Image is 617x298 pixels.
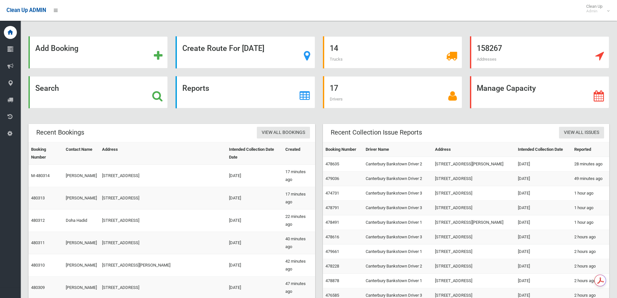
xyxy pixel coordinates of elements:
[182,44,264,53] strong: Create Route For [DATE]
[572,157,609,172] td: 28 minutes ago
[432,244,515,259] td: [STREET_ADDRESS]
[515,274,572,288] td: [DATE]
[572,230,609,244] td: 2 hours ago
[323,76,462,108] a: 17 Drivers
[330,97,343,101] span: Drivers
[176,36,315,68] a: Create Route For [DATE]
[363,244,432,259] td: Canterbury Bankstown Driver 1
[363,259,432,274] td: Canterbury Bankstown Driver 2
[29,36,168,68] a: Add Booking
[326,293,339,298] a: 476585
[559,127,604,139] a: View All Issues
[432,274,515,288] td: [STREET_ADDRESS]
[226,165,283,187] td: [DATE]
[330,84,338,93] strong: 17
[257,127,310,139] a: View All Bookings
[323,126,430,139] header: Recent Collection Issue Reports
[31,240,45,245] a: 480311
[326,161,339,166] a: 478635
[330,44,338,53] strong: 14
[470,36,609,68] a: 158267 Addresses
[283,142,315,165] th: Created
[477,44,502,53] strong: 158267
[330,57,343,62] span: Trucks
[477,57,497,62] span: Addresses
[99,254,227,277] td: [STREET_ADDRESS][PERSON_NAME]
[432,172,515,186] td: [STREET_ADDRESS]
[283,209,315,232] td: 22 minutes ago
[363,142,432,157] th: Driver Name
[477,84,536,93] strong: Manage Capacity
[572,172,609,186] td: 49 minutes ago
[326,205,339,210] a: 478791
[283,187,315,209] td: 17 minutes ago
[432,215,515,230] td: [STREET_ADDRESS][PERSON_NAME]
[63,142,99,165] th: Contact Name
[182,84,209,93] strong: Reports
[226,209,283,232] td: [DATE]
[572,186,609,201] td: 1 hour ago
[31,196,45,200] a: 480313
[31,173,50,178] a: M-480314
[63,187,99,209] td: [PERSON_NAME]
[515,172,572,186] td: [DATE]
[63,254,99,277] td: [PERSON_NAME]
[31,218,45,223] a: 480312
[326,176,339,181] a: 479036
[323,142,363,157] th: Booking Number
[515,186,572,201] td: [DATE]
[326,278,339,283] a: 478878
[363,230,432,244] td: Canterbury Bankstown Driver 3
[31,263,45,268] a: 480310
[515,230,572,244] td: [DATE]
[283,165,315,187] td: 17 minutes ago
[363,157,432,172] td: Canterbury Bankstown Driver 2
[99,187,227,209] td: [STREET_ADDRESS]
[432,201,515,215] td: [STREET_ADDRESS]
[515,157,572,172] td: [DATE]
[226,254,283,277] td: [DATE]
[363,215,432,230] td: Canterbury Bankstown Driver 1
[363,274,432,288] td: Canterbury Bankstown Driver 1
[572,244,609,259] td: 2 hours ago
[515,244,572,259] td: [DATE]
[99,232,227,254] td: [STREET_ADDRESS]
[572,142,609,157] th: Reported
[515,215,572,230] td: [DATE]
[572,274,609,288] td: 2 hours ago
[29,142,63,165] th: Booking Number
[99,165,227,187] td: [STREET_ADDRESS]
[326,249,339,254] a: 479661
[63,232,99,254] td: [PERSON_NAME]
[470,76,609,108] a: Manage Capacity
[31,285,45,290] a: 480309
[363,172,432,186] td: Canterbury Bankstown Driver 2
[283,254,315,277] td: 42 minutes ago
[63,165,99,187] td: [PERSON_NAME]
[432,186,515,201] td: [STREET_ADDRESS]
[432,142,515,157] th: Address
[323,36,462,68] a: 14 Trucks
[586,9,602,14] small: Admin
[29,76,168,108] a: Search
[283,232,315,254] td: 40 minutes ago
[326,234,339,239] a: 478616
[6,7,46,13] span: Clean Up ADMIN
[363,186,432,201] td: Canterbury Bankstown Driver 3
[432,230,515,244] td: [STREET_ADDRESS]
[35,44,78,53] strong: Add Booking
[572,215,609,230] td: 1 hour ago
[226,142,283,165] th: Intended Collection Date Date
[363,201,432,215] td: Canterbury Bankstown Driver 3
[326,191,339,196] a: 474731
[226,187,283,209] td: [DATE]
[432,259,515,274] td: [STREET_ADDRESS]
[572,259,609,274] td: 2 hours ago
[176,76,315,108] a: Reports
[515,142,572,157] th: Intended Collection Date
[35,84,59,93] strong: Search
[583,4,609,14] span: Clean Up
[432,157,515,172] td: [STREET_ADDRESS][PERSON_NAME]
[63,209,99,232] td: Doha Hadid
[99,209,227,232] td: [STREET_ADDRESS]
